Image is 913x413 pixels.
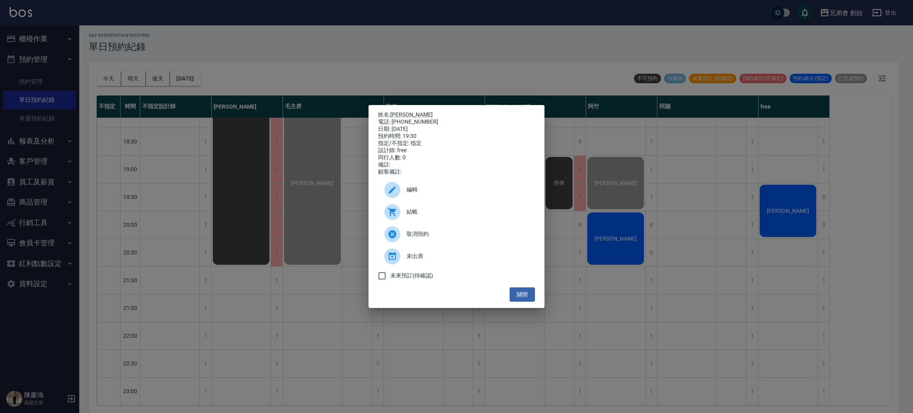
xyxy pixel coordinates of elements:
button: 關閉 [510,287,535,302]
span: 未出席 [407,252,529,260]
p: 姓名: [378,111,535,119]
div: 設計師: free [378,147,535,154]
div: 備註: [378,161,535,168]
a: 結帳 [378,201,535,223]
div: 電話: [PHONE_NUMBER] [378,119,535,126]
span: 編輯 [407,185,529,194]
div: 日期: [DATE] [378,126,535,133]
div: 預約時間: 19:30 [378,133,535,140]
div: 編輯 [378,179,535,201]
a: [PERSON_NAME] [390,111,433,118]
span: 未來預訂(待確認) [390,272,433,280]
div: 顧客備註: [378,168,535,176]
div: 同行人數: 0 [378,154,535,161]
span: 取消預約 [407,230,529,238]
div: 未出席 [378,245,535,268]
div: 指定/不指定: 指定 [378,140,535,147]
div: 取消預約 [378,223,535,245]
span: 結帳 [407,208,529,216]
